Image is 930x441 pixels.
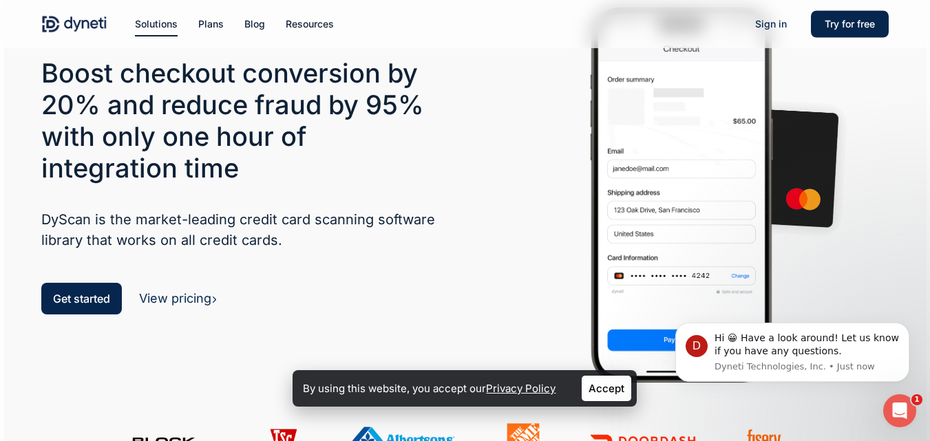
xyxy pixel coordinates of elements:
h3: Boost checkout conversion by 20% and reduce fraud by 95% with only one hour of integration time [41,57,436,184]
a: View pricing [139,291,218,305]
h5: DyScan is the market-leading credit card scanning software library that works on all credit cards. [41,209,436,250]
span: Try for free [825,18,875,30]
a: Blog [244,17,265,32]
span: Resources [286,18,334,30]
a: Solutions [135,17,178,32]
a: Try for free [811,17,889,32]
span: Sign in [755,18,787,30]
a: Resources [286,17,334,32]
a: Sign in [741,17,801,32]
a: Get started [41,283,122,314]
span: Get started [53,292,110,305]
iframe: Intercom live chat [883,394,916,427]
span: Blog [244,18,265,30]
span: 1 [911,394,922,405]
a: Accept [582,376,631,401]
span: Solutions [135,18,178,30]
span: Plans [198,18,224,30]
a: Plans [198,17,224,32]
a: Privacy Policy [486,382,556,395]
p: By using this website, you accept our [303,379,556,398]
iframe: Intercom notifications message [655,302,930,404]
